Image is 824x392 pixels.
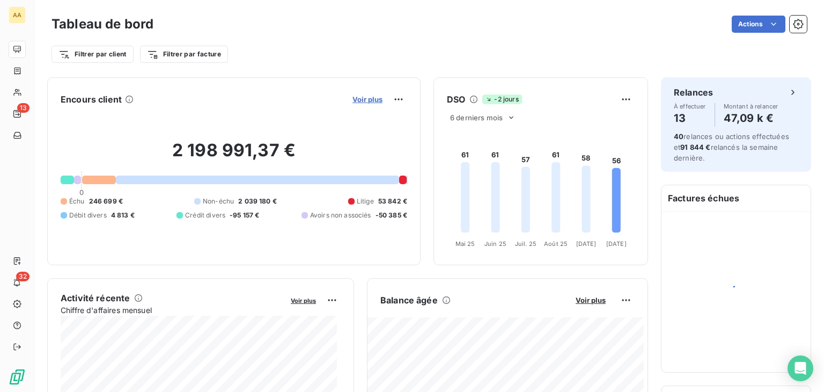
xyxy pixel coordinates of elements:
span: 6 derniers mois [450,113,503,122]
span: Voir plus [576,296,606,304]
button: Filtrer par client [51,46,134,63]
span: 91 844 € [680,143,710,151]
button: Voir plus [349,95,386,104]
span: Non-échu [203,197,234,206]
span: Crédit divers [185,210,225,220]
tspan: [DATE] [576,240,597,248]
span: 246 699 € [89,197,123,206]
span: Échu [69,197,85,206]
span: 53 842 € [378,197,407,206]
span: Montant à relancer [724,103,778,110]
span: 2 039 180 € [238,197,277,206]
span: relances ou actions effectuées et relancés la semaine dernière. [674,132,789,162]
h2: 2 198 991,37 € [61,140,407,172]
span: Débit divers [69,210,107,220]
span: 13 [17,103,30,113]
div: Open Intercom Messenger [788,355,813,381]
h6: Relances [674,86,713,99]
span: -95 157 € [230,210,259,220]
span: Voir plus [352,95,382,104]
h4: 13 [674,110,706,127]
h6: DSO [447,93,465,106]
h6: Activité récente [61,292,130,304]
span: Voir plus [291,297,316,304]
span: -2 jours [482,95,521,104]
span: 4 813 € [111,210,135,220]
img: Logo LeanPay [9,368,26,386]
button: Voir plus [572,295,609,305]
span: 32 [16,272,30,281]
h6: Balance âgée [380,294,438,307]
span: Litige [357,197,374,206]
div: AA [9,6,26,24]
h6: Factures échues [661,185,811,211]
h3: Tableau de bord [51,14,153,34]
button: Actions [732,16,785,33]
span: À effectuer [674,103,706,110]
tspan: Juin 25 [484,240,506,248]
tspan: Mai 25 [455,240,475,248]
tspan: [DATE] [606,240,627,248]
button: Filtrer par facture [140,46,228,63]
span: Chiffre d'affaires mensuel [61,304,283,316]
span: 0 [79,188,84,197]
tspan: Août 25 [544,240,568,248]
button: Voir plus [288,295,319,305]
h4: 47,09 k € [724,110,778,127]
span: Avoirs non associés [310,210,371,220]
span: 40 [674,132,683,141]
tspan: Juil. 25 [515,240,536,248]
span: -50 385 € [376,210,407,220]
h6: Encours client [61,93,122,106]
